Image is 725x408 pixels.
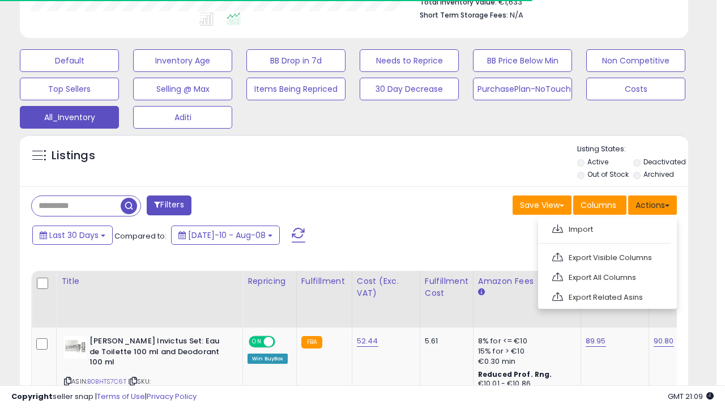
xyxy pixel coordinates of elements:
b: Short Term Storage Fees: [420,10,508,20]
button: Save View [513,195,572,215]
a: Export Visible Columns [544,249,668,266]
button: All_Inventory [20,106,119,129]
a: Export Related Asins [544,288,668,306]
div: Title [61,275,238,287]
span: ON [250,337,264,347]
span: Compared to: [114,231,167,241]
div: ASIN: [64,336,234,407]
label: Deactivated [643,157,686,167]
b: [PERSON_NAME] Invictus Set: Eau de Toilette 100 ml and Deodorant 100 ml [89,336,227,371]
div: Amazon Fees [478,275,576,287]
a: Import [544,220,668,238]
a: Export All Columns [544,269,668,286]
button: [DATE]-10 - Aug-08 [171,226,280,245]
div: 15% for > €10 [478,346,572,356]
small: FBA [301,336,322,348]
a: Terms of Use [97,391,145,402]
strong: Copyright [11,391,53,402]
a: 52.44 [357,335,378,347]
button: Aditi [133,106,232,129]
button: Last 30 Days [32,226,113,245]
div: 5.61 [425,336,464,346]
button: BB Price Below Min [473,49,572,72]
div: Fulfillment Cost [425,275,468,299]
div: seller snap | | [11,392,197,402]
img: 41SHpQeEb7L._SL40_.jpg [64,336,87,359]
a: 90.80 [654,335,674,347]
b: Reduced Prof. Rng. [478,369,552,379]
div: €0.30 min [478,356,572,367]
span: Last 30 Days [49,229,99,241]
div: 8% for <= €10 [478,336,572,346]
p: Listing States: [577,144,688,155]
button: Non Competitive [586,49,685,72]
button: Default [20,49,119,72]
button: Actions [628,195,677,215]
button: Columns [573,195,626,215]
button: PurchasePlan-NoTouch [473,78,572,100]
label: Active [587,157,608,167]
h5: Listings [52,148,95,164]
button: Needs to Reprice [360,49,459,72]
span: Columns [581,199,616,211]
button: BB Drop in 7d [246,49,346,72]
button: 30 Day Decrease [360,78,459,100]
button: Items Being Repriced [246,78,346,100]
button: Inventory Age [133,49,232,72]
label: Archived [643,169,674,179]
button: Top Sellers [20,78,119,100]
button: Filters [147,195,191,215]
span: 2025-09-8 21:09 GMT [668,391,714,402]
button: Selling @ Max [133,78,232,100]
button: Costs [586,78,685,100]
span: [DATE]-10 - Aug-08 [188,229,266,241]
div: Fulfillment [301,275,347,287]
span: OFF [274,337,292,347]
span: N/A [510,10,523,20]
small: Amazon Fees. [478,287,485,297]
div: Win BuyBox [248,354,288,364]
label: Out of Stock [587,169,629,179]
div: Cost (Exc. VAT) [357,275,415,299]
a: Privacy Policy [147,391,197,402]
a: 89.95 [586,335,606,347]
div: Repricing [248,275,292,287]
